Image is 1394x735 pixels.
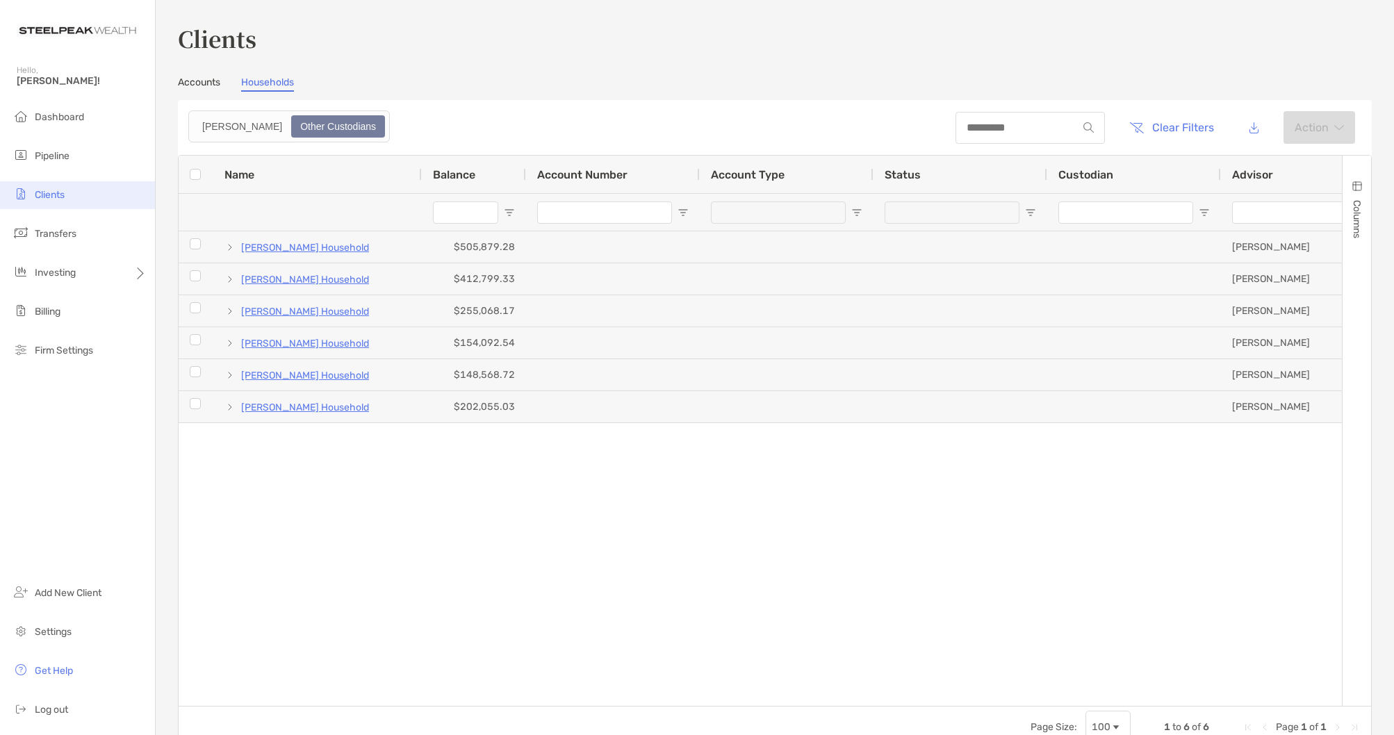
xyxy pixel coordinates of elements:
img: add_new_client icon [13,584,29,600]
a: [PERSON_NAME] Household [241,239,369,256]
span: 1 [1164,721,1170,733]
button: Open Filter Menu [504,207,515,218]
h3: Clients [178,22,1372,54]
div: Other Custodians [293,117,384,136]
span: [PERSON_NAME]! [17,75,147,87]
span: Log out [35,704,68,716]
a: [PERSON_NAME] Household [241,271,369,288]
img: arrow [1334,124,1344,131]
span: Firm Settings [35,345,93,356]
a: [PERSON_NAME] Household [241,399,369,416]
div: segmented control [188,110,390,142]
a: Households [241,76,294,92]
div: $255,068.17 [422,295,526,327]
input: Account Number Filter Input [537,201,672,224]
div: $154,092.54 [422,327,526,358]
span: Transfers [35,228,76,240]
span: Balance [433,168,475,181]
span: of [1309,721,1318,733]
button: Clear Filters [1119,113,1224,143]
img: input icon [1083,122,1094,133]
div: First Page [1243,722,1254,733]
div: Previous Page [1259,722,1270,733]
span: 1 [1301,721,1307,733]
span: Columns [1351,200,1363,238]
span: Name [224,168,254,181]
span: 6 [1203,721,1209,733]
img: settings icon [13,622,29,639]
span: Clients [35,189,65,201]
div: $412,799.33 [422,263,526,295]
img: dashboard icon [13,108,29,124]
button: Open Filter Menu [1199,207,1210,218]
span: Pipeline [35,150,69,162]
div: Zoe [195,117,290,136]
a: [PERSON_NAME] Household [241,335,369,352]
button: Open Filter Menu [1025,207,1036,218]
div: Page Size: [1031,721,1077,733]
span: Billing [35,306,60,317]
span: to [1172,721,1181,733]
span: Status [885,168,921,181]
span: Add New Client [35,587,101,599]
div: $148,568.72 [422,359,526,390]
span: Settings [35,626,72,638]
span: Account Type [711,168,785,181]
div: $202,055.03 [422,391,526,422]
input: Advisor Filter Input [1232,201,1367,224]
a: Accounts [178,76,220,92]
span: Dashboard [35,111,84,123]
span: Page [1276,721,1299,733]
span: Custodian [1058,168,1113,181]
div: 100 [1092,721,1110,733]
img: pipeline icon [13,147,29,163]
img: get-help icon [13,661,29,678]
a: [PERSON_NAME] Household [241,367,369,384]
img: logout icon [13,700,29,717]
button: Actionarrow [1284,111,1355,144]
span: 1 [1320,721,1327,733]
button: Open Filter Menu [678,207,689,218]
div: Next Page [1332,722,1343,733]
div: Last Page [1349,722,1360,733]
div: $505,879.28 [422,231,526,263]
span: Get Help [35,665,73,677]
span: Account Number [537,168,628,181]
img: transfers icon [13,224,29,241]
span: of [1192,721,1201,733]
input: Custodian Filter Input [1058,201,1193,224]
img: Zoe Logo [17,6,138,56]
span: Investing [35,267,76,279]
img: firm-settings icon [13,341,29,358]
img: billing icon [13,302,29,319]
input: Balance Filter Input [433,201,498,224]
span: 6 [1183,721,1190,733]
img: investing icon [13,263,29,280]
img: clients icon [13,185,29,202]
a: [PERSON_NAME] Household [241,303,369,320]
button: Open Filter Menu [851,207,862,218]
span: Advisor [1232,168,1273,181]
